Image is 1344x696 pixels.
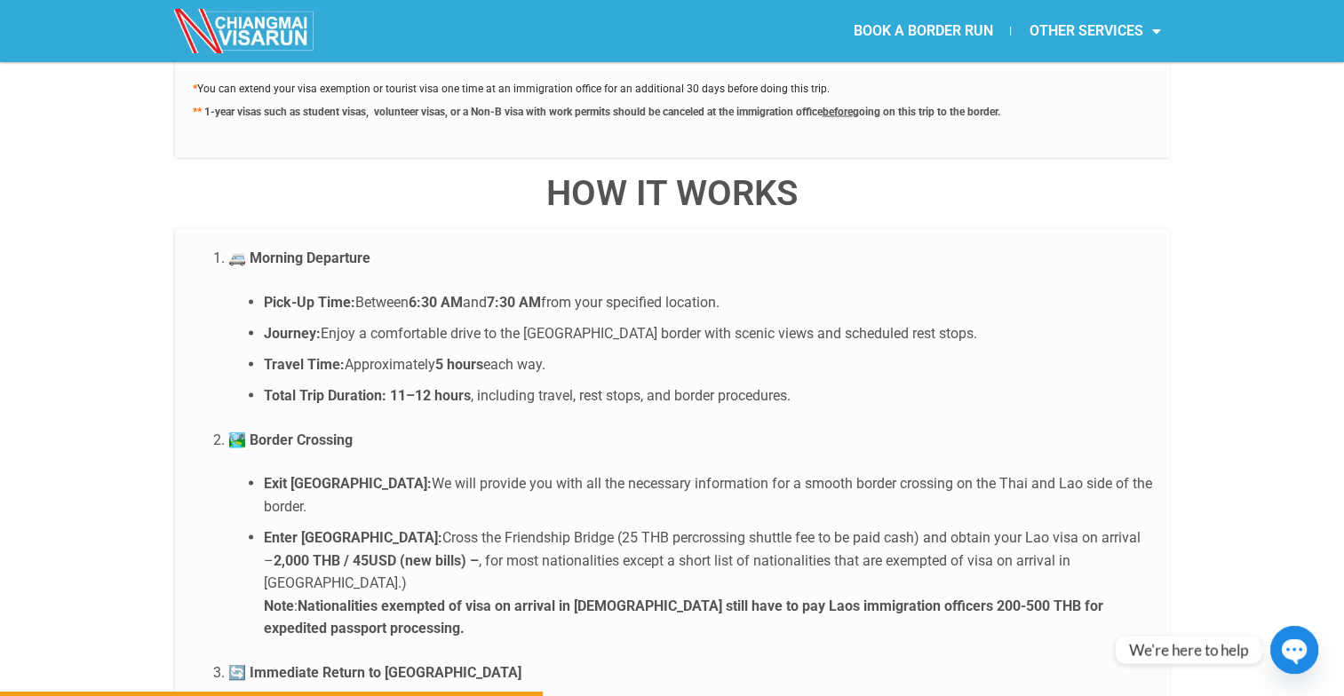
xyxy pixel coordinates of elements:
span: , including travel, rest stops, and border procedures. [471,386,791,403]
li: Cross the Friendship Bridge (25 THB percrossing shuttle fee to be paid cash) and obtain your Lao ... [264,526,1152,639]
li: Enjoy a comfortable drive to the [GEOGRAPHIC_DATA] border with scenic views and scheduled rest st... [264,321,1152,344]
li: We will provide you with all the necessary information for a smooth border crossing on the Thai a... [264,471,1152,517]
h4: How It Works [175,175,1170,210]
strong: 🏞️ Border Crossing [228,431,353,447]
strong: Pick-Up Time: [264,293,355,310]
strong: 2,000 THB / 45USD (new bills) – [274,551,479,568]
strong: Nationalities exempted of visa on arrival in [DEMOGRAPHIC_DATA] still have to pay Laos immigratio... [264,597,1103,637]
strong: Total Trip Duration: [264,386,386,403]
strong: 5 hours [435,355,483,372]
u: before [823,105,853,117]
strong: 11–12 hours [390,386,471,403]
a: OTHER SERVICES [1011,11,1178,51]
li: Between and from your specified location. [264,290,1152,313]
strong: Exit [GEOGRAPHIC_DATA]: [264,474,432,491]
strong: Travel Time: [264,355,345,372]
strong: Note [264,597,294,613]
strong: Journey: [264,324,321,341]
strong: 🔄 Immediate Return to [GEOGRAPHIC_DATA] [228,663,521,680]
strong: 7:30 AM [487,293,541,310]
a: BOOK A BORDER RUN [835,11,1010,51]
strong: 🚐 Morning Departure [228,249,370,265]
strong: Enter [GEOGRAPHIC_DATA]: [264,528,442,545]
span: You can extend your visa exemption or tourist visa one time at an immigration office for an addit... [197,82,830,94]
nav: Menu [672,11,1178,51]
span: 1-year visas such as student visas, volunteer visas, or a Non-B visa with work permits should be ... [204,105,823,117]
span: Approximately [345,355,435,372]
span: going on this trip to the border. [853,105,1000,117]
span: each way. [483,355,545,372]
strong: 6:30 AM [409,293,463,310]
